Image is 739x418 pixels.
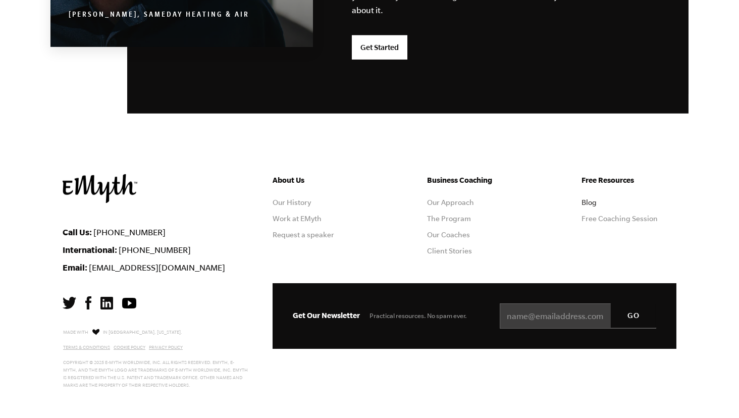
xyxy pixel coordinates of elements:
img: EMyth [63,174,137,203]
input: name@emailaddress.com [500,303,656,329]
img: LinkedIn [100,297,113,309]
a: Cookie Policy [114,345,145,350]
a: [PHONE_NUMBER] [93,228,166,237]
a: Our Coaches [427,231,470,239]
h5: About Us [273,174,367,186]
img: Twitter [63,297,76,309]
a: Request a speaker [273,231,334,239]
a: Our History [273,198,311,206]
cite: [PERSON_NAME], SameDay Heating & Air [69,12,249,20]
a: [EMAIL_ADDRESS][DOMAIN_NAME] [89,263,225,272]
h5: Business Coaching [427,174,522,186]
input: GO [611,303,656,328]
a: Blog [582,198,597,206]
strong: International: [63,245,117,254]
img: Facebook [85,296,91,309]
iframe: Chat Widget [689,370,739,418]
a: [PHONE_NUMBER] [119,245,191,254]
img: Love [92,329,99,335]
a: Terms & Conditions [63,345,110,350]
img: YouTube [122,298,136,308]
a: The Program [427,215,471,223]
span: Get Our Newsletter [293,311,360,320]
a: Privacy Policy [149,345,183,350]
p: Made with in [GEOGRAPHIC_DATA], [US_STATE]. Copyright © 2025 E-Myth Worldwide, Inc. All rights re... [63,327,248,389]
strong: Email: [63,263,87,272]
a: Client Stories [427,247,472,255]
span: Practical resources. No spam ever. [369,312,467,320]
a: Work at EMyth [273,215,322,223]
h5: Free Resources [582,174,676,186]
a: Our Approach [427,198,474,206]
strong: Call Us: [63,227,92,237]
a: Free Coaching Session [582,215,658,223]
a: Get Started [352,35,407,60]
